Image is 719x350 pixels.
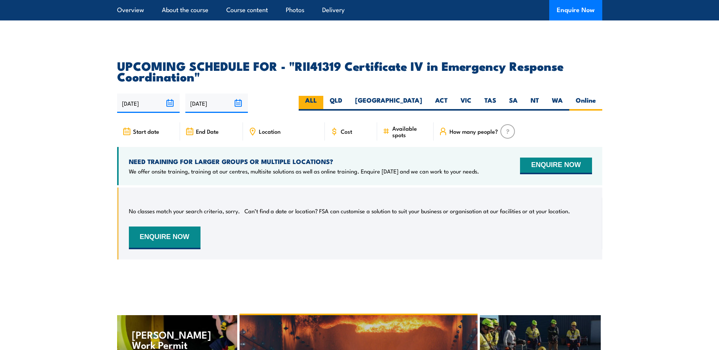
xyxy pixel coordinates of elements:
label: WA [545,96,569,111]
label: SA [503,96,524,111]
button: ENQUIRE NOW [520,158,592,174]
span: How many people? [450,128,498,134]
label: ACT [429,96,454,111]
p: No classes match your search criteria, sorry. [129,207,240,215]
span: Start date [133,128,159,134]
span: Location [259,128,280,134]
span: End Date [196,128,219,134]
label: TAS [478,96,503,111]
input: From date [117,94,180,113]
p: Can’t find a date or location? FSA can customise a solution to suit your business or organisation... [244,207,570,215]
button: ENQUIRE NOW [129,227,201,249]
label: VIC [454,96,478,111]
span: Available spots [392,125,428,138]
h2: UPCOMING SCHEDULE FOR - "RII41319 Certificate IV in Emergency Response Coordination" [117,60,602,81]
label: NT [524,96,545,111]
p: We offer onsite training, training at our centres, multisite solutions as well as online training... [129,167,479,175]
label: Online [569,96,602,111]
label: ALL [299,96,323,111]
label: [GEOGRAPHIC_DATA] [349,96,429,111]
h4: NEED TRAINING FOR LARGER GROUPS OR MULTIPLE LOCATIONS? [129,157,479,166]
span: Cost [341,128,352,134]
label: QLD [323,96,349,111]
input: To date [185,94,248,113]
